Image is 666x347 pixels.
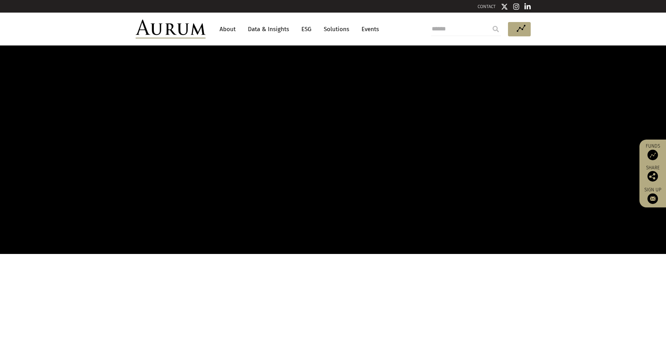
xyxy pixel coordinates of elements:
div: Share [643,165,663,182]
a: Solutions [320,23,353,36]
img: Access Funds [647,150,658,160]
a: ESG [298,23,315,36]
a: CONTACT [478,4,496,9]
img: Twitter icon [501,3,508,10]
img: Instagram icon [513,3,520,10]
a: Funds [643,143,663,160]
img: Share this post [647,171,658,182]
img: Aurum [136,20,206,38]
img: Linkedin icon [524,3,531,10]
a: Events [358,23,379,36]
img: Sign up to our newsletter [647,193,658,204]
input: Submit [489,22,503,36]
a: About [216,23,239,36]
a: Data & Insights [244,23,293,36]
a: Sign up [643,187,663,204]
